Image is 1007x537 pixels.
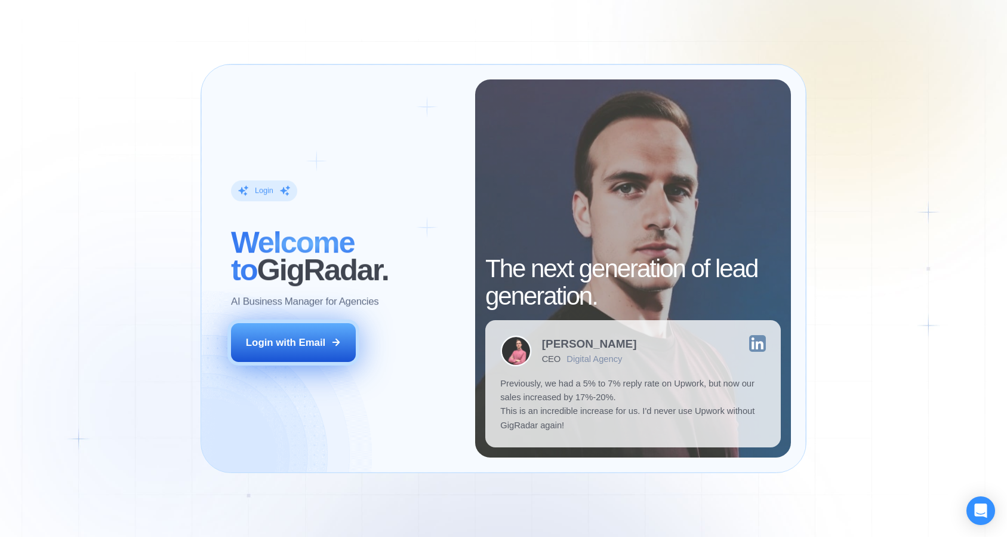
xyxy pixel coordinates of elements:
span: Welcome to [231,225,355,287]
p: Previously, we had a 5% to 7% reply rate on Upwork, but now our sales increased by 17%-20%. This ... [500,377,765,432]
div: CEO [542,354,561,364]
button: Login with Email [231,323,356,362]
div: Open Intercom Messenger [966,496,995,525]
h2: The next generation of lead generation. [485,255,781,311]
div: [PERSON_NAME] [542,338,637,349]
div: Login with Email [246,336,325,349]
p: AI Business Manager for Agencies [231,294,378,308]
div: Login [255,186,273,196]
h2: ‍ GigRadar. [231,229,460,284]
div: Digital Agency [566,354,622,364]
